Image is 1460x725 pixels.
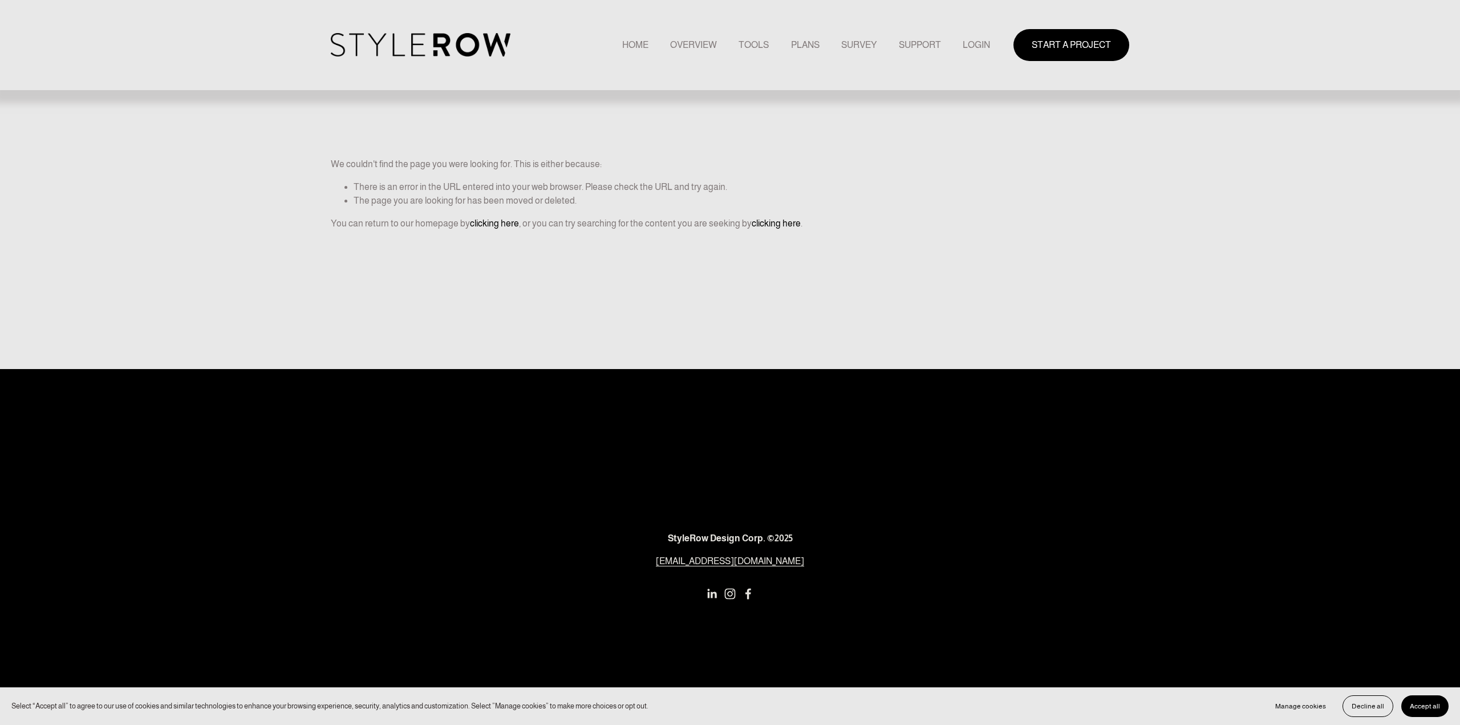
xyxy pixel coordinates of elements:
[706,588,717,600] a: LinkedIn
[670,37,717,52] a: OVERVIEW
[1401,695,1449,717] button: Accept all
[899,38,941,52] span: SUPPORT
[354,194,1129,208] li: The page you are looking for has been moved or deleted.
[354,180,1129,194] li: There is an error in the URL entered into your web browser. Please check the URL and try again.
[739,37,769,52] a: TOOLS
[11,700,648,711] p: Select “Accept all” to agree to our use of cookies and similar technologies to enhance your brows...
[1352,702,1384,710] span: Decline all
[1410,702,1440,710] span: Accept all
[656,554,804,568] a: [EMAIL_ADDRESS][DOMAIN_NAME]
[791,37,820,52] a: PLANS
[331,33,510,56] img: StyleRow
[1013,29,1129,60] a: START A PROJECT
[743,588,754,600] a: Facebook
[1343,695,1393,717] button: Decline all
[1267,695,1335,717] button: Manage cookies
[752,218,801,228] a: clicking here
[841,37,877,52] a: SURVEY
[622,37,648,52] a: HOME
[331,99,1129,171] p: We couldn't find the page you were looking for. This is either because:
[331,217,1129,230] p: You can return to our homepage by , or you can try searching for the content you are seeking by .
[963,37,990,52] a: LOGIN
[668,533,793,543] strong: StyleRow Design Corp. ©2025
[899,37,941,52] a: folder dropdown
[724,588,736,600] a: Instagram
[470,218,519,228] a: clicking here
[1275,702,1326,710] span: Manage cookies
